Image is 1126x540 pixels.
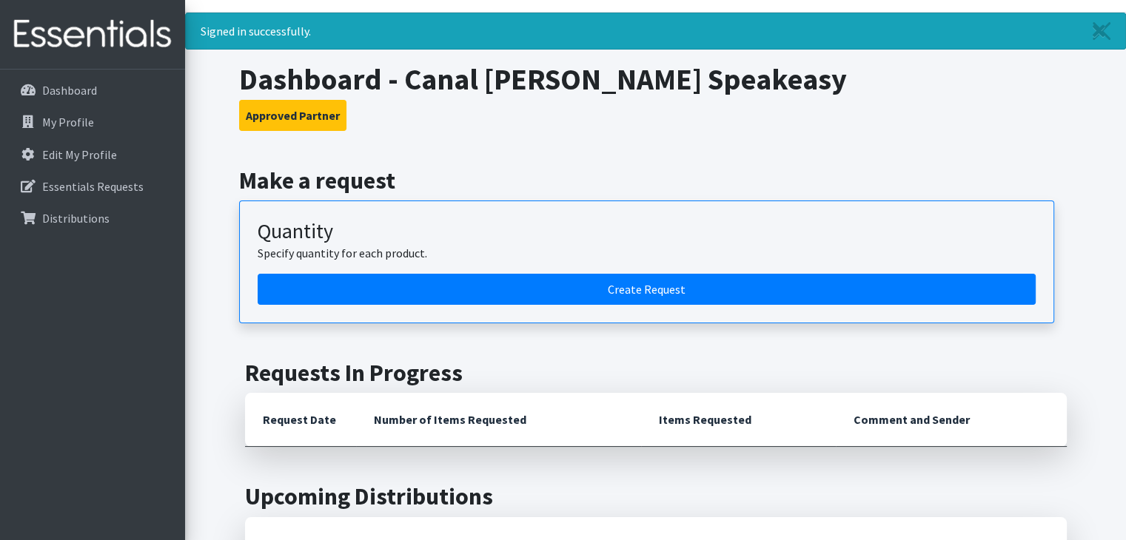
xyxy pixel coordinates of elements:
th: Number of Items Requested [356,393,642,447]
h2: Upcoming Distributions [245,482,1067,510]
a: Close [1078,13,1125,49]
img: HumanEssentials [6,10,179,59]
h3: Quantity [258,219,1036,244]
th: Comment and Sender [836,393,1066,447]
p: Distributions [42,211,110,226]
th: Request Date [245,393,356,447]
button: Approved Partner [239,100,346,131]
p: Specify quantity for each product. [258,244,1036,262]
th: Items Requested [641,393,836,447]
a: Essentials Requests [6,172,179,201]
p: Essentials Requests [42,179,144,194]
h1: Dashboard - Canal [PERSON_NAME] Speakeasy [239,61,1072,97]
a: Distributions [6,203,179,233]
a: Dashboard [6,75,179,105]
a: Edit My Profile [6,140,179,169]
a: Create a request by quantity [258,274,1036,305]
p: My Profile [42,115,94,129]
a: My Profile [6,107,179,137]
p: Edit My Profile [42,147,117,162]
p: Dashboard [42,83,97,98]
div: Signed in successfully. [185,13,1126,50]
h2: Requests In Progress [245,359,1067,387]
h2: Make a request [239,166,1072,195]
